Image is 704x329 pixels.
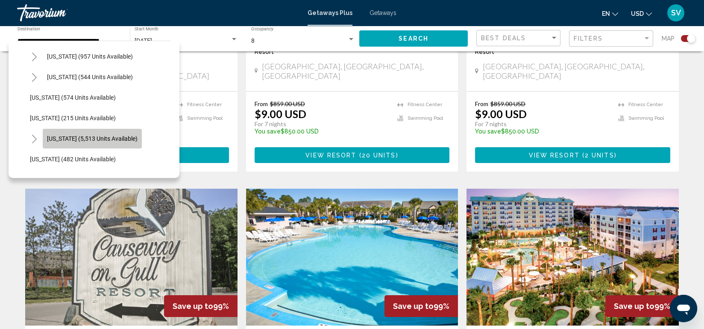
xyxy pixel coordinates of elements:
[408,102,442,107] span: Fitness Center
[255,100,268,107] span: From
[47,135,138,142] span: [US_STATE] (5,513 units available)
[26,88,120,107] button: [US_STATE] (574 units available)
[255,128,281,135] span: You save
[17,4,299,21] a: Travorium
[255,120,389,128] p: For 7 nights
[628,102,663,107] span: Fitness Center
[475,100,488,107] span: From
[384,295,458,317] div: 99%
[305,152,356,159] span: View Resort
[187,102,222,107] span: Fitness Center
[529,152,580,159] span: View Resort
[164,295,238,317] div: 99%
[475,128,610,135] p: $850.00 USD
[173,302,213,311] span: Save up to
[602,7,618,20] button: Change language
[490,100,525,107] span: $859.00 USD
[30,156,116,163] span: [US_STATE] (482 units available)
[475,128,501,135] span: You save
[47,74,133,80] span: [US_STATE] (544 units available)
[631,7,652,20] button: Change currency
[47,53,133,60] span: [US_STATE] (957 units available)
[25,189,238,326] img: 1154E01X.jpg
[631,10,644,17] span: USD
[246,189,458,326] img: 4220E01X.jpg
[26,149,120,169] button: [US_STATE] (482 units available)
[475,48,494,55] span: Resort
[605,295,679,317] div: 99%
[670,295,697,322] iframe: Button to launch messaging window
[30,115,116,122] span: [US_STATE] (215 units available)
[43,67,137,87] button: [US_STATE] (544 units available)
[574,35,603,42] span: Filters
[671,9,681,17] span: SV
[26,48,43,65] button: Toggle Tennessee (957 units available)
[26,170,117,190] button: [US_STATE] (29 units available)
[255,107,306,120] p: $9.00 USD
[399,36,428,42] span: Search
[475,120,610,128] p: For 7 nights
[466,189,679,326] img: CL1IE01X.jpg
[356,152,398,159] span: ( )
[43,47,137,66] button: [US_STATE] (957 units available)
[614,302,654,311] span: Save up to
[475,107,527,120] p: $9.00 USD
[26,108,120,128] button: [US_STATE] (215 units available)
[262,62,449,80] span: [GEOGRAPHIC_DATA], [GEOGRAPHIC_DATA], [GEOGRAPHIC_DATA]
[370,9,396,16] a: Getaways
[602,10,610,17] span: en
[665,4,687,22] button: User Menu
[580,152,617,159] span: ( )
[30,94,116,101] span: [US_STATE] (574 units available)
[628,116,664,121] span: Swimming Pool
[662,33,675,44] span: Map
[255,128,389,135] p: $850.00 USD
[26,130,43,147] button: Toggle Virginia (5,513 units available)
[362,152,396,159] span: 20 units
[475,147,670,163] button: View Resort(2 units)
[569,30,653,47] button: Filter
[408,116,443,121] span: Swimming Pool
[187,116,223,121] span: Swimming Pool
[359,30,468,46] button: Search
[43,129,142,148] button: [US_STATE] (5,513 units available)
[585,152,614,159] span: 2 units
[393,302,434,311] span: Save up to
[308,9,352,16] a: Getaways Plus
[481,35,558,42] mat-select: Sort by
[26,68,43,86] button: Toggle Texas (544 units available)
[483,62,670,80] span: [GEOGRAPHIC_DATA], [GEOGRAPHIC_DATA], [GEOGRAPHIC_DATA]
[481,35,526,41] span: Best Deals
[255,48,274,55] span: Resort
[270,100,305,107] span: $859.00 USD
[251,37,255,44] span: 8
[255,147,450,163] button: View Resort(20 units)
